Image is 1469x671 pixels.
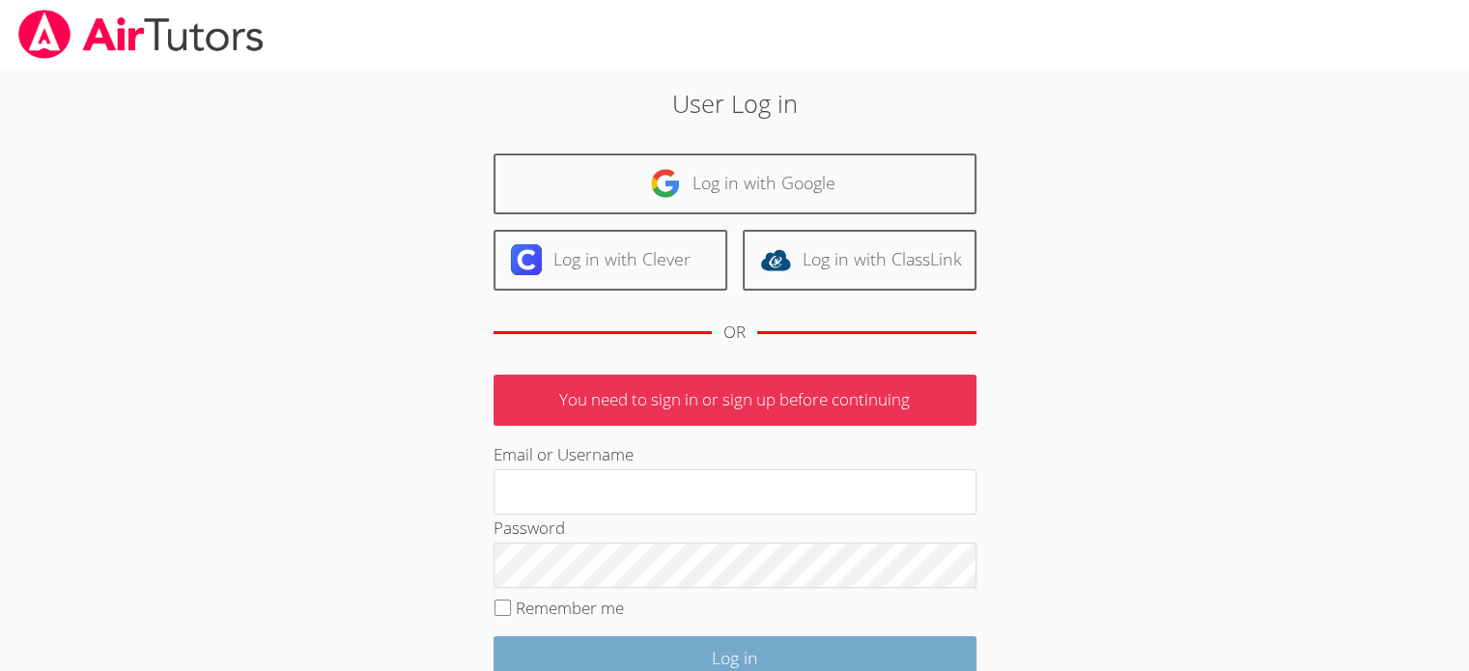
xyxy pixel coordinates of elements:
img: airtutors_banner-c4298cdbf04f3fff15de1276eac7730deb9818008684d7c2e4769d2f7ddbe033.png [16,10,266,59]
label: Password [494,517,565,539]
div: OR [723,319,746,347]
img: clever-logo-6eab21bc6e7a338710f1a6ff85c0baf02591cd810cc4098c63d3a4b26e2feb20.svg [511,244,542,275]
img: classlink-logo-d6bb404cc1216ec64c9a2012d9dc4662098be43eaf13dc465df04b49fa7ab582.svg [760,244,791,275]
label: Remember me [516,597,624,619]
a: Log in with Google [494,154,976,214]
img: google-logo-50288ca7cdecda66e5e0955fdab243c47b7ad437acaf1139b6f446037453330a.svg [650,168,681,199]
p: You need to sign in or sign up before continuing [494,375,976,426]
h2: User Log in [338,85,1131,122]
label: Email or Username [494,443,634,465]
a: Log in with ClassLink [743,230,976,291]
a: Log in with Clever [494,230,727,291]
